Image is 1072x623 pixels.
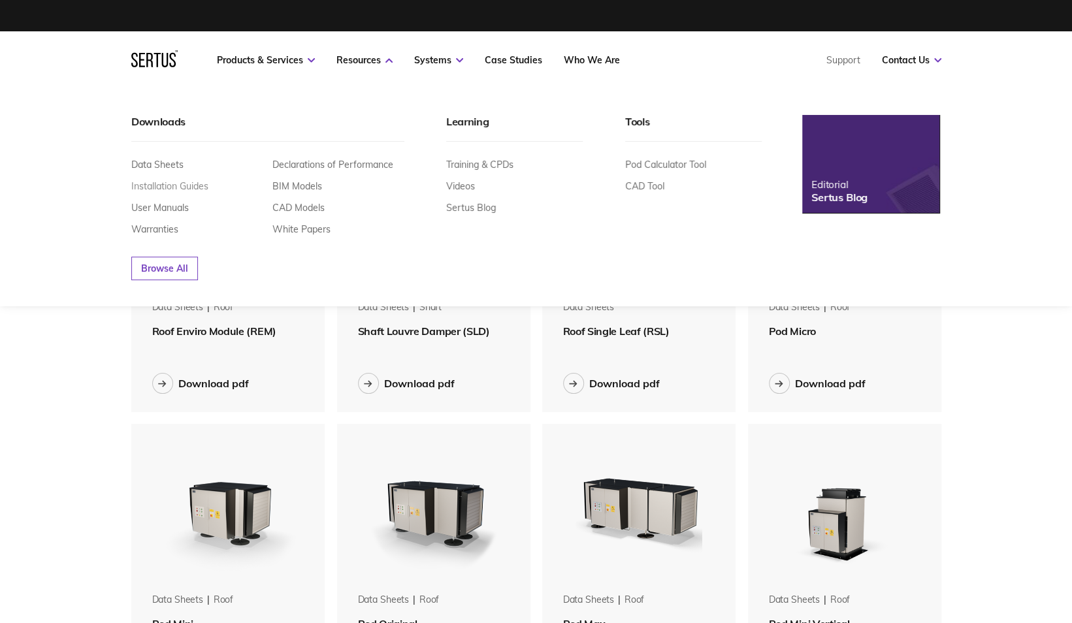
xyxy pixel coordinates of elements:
[152,373,249,394] button: Download pdf
[811,178,868,191] div: Editorial
[446,180,475,192] a: Videos
[214,594,233,607] div: roof
[214,301,233,314] div: roof
[769,325,816,338] span: Pod Micro
[802,115,939,213] a: EditorialSertus Blog
[336,54,393,66] a: Resources
[769,594,820,607] div: Data Sheets
[358,373,455,394] button: Download pdf
[563,594,614,607] div: Data Sheets
[625,594,644,607] div: roof
[152,594,203,607] div: Data Sheets
[795,377,866,390] div: Download pdf
[131,159,184,170] a: Data Sheets
[358,301,409,314] div: Data Sheets
[419,301,442,314] div: shaft
[830,301,850,314] div: roof
[419,594,439,607] div: roof
[446,202,496,214] a: Sertus Blog
[414,54,463,66] a: Systems
[882,54,941,66] a: Contact Us
[837,471,1072,623] iframe: Chat Widget
[625,180,664,192] a: CAD Tool
[830,594,850,607] div: roof
[769,373,866,394] button: Download pdf
[446,115,583,142] div: Learning
[358,325,490,338] span: Shaft Louvre Damper (SLD)
[272,180,322,192] a: BIM Models
[384,377,455,390] div: Download pdf
[272,223,331,235] a: White Papers
[272,159,393,170] a: Declarations of Performance
[625,159,706,170] a: Pod Calculator Tool
[358,594,409,607] div: Data Sheets
[589,377,660,390] div: Download pdf
[131,180,208,192] a: Installation Guides
[131,115,404,142] div: Downloads
[178,377,249,390] div: Download pdf
[131,202,189,214] a: User Manuals
[563,325,670,338] span: Roof Single Leaf (RSL)
[563,301,614,314] div: Data Sheets
[272,202,325,214] a: CAD Models
[811,191,868,204] div: Sertus Blog
[564,54,620,66] a: Who We Are
[131,223,178,235] a: Warranties
[152,301,203,314] div: Data Sheets
[485,54,542,66] a: Case Studies
[625,115,762,142] div: Tools
[563,373,660,394] button: Download pdf
[131,257,198,280] a: Browse All
[152,325,276,338] span: Roof Enviro Module (REM)
[769,301,820,314] div: Data Sheets
[826,54,860,66] a: Support
[217,54,315,66] a: Products & Services
[446,159,513,170] a: Training & CPDs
